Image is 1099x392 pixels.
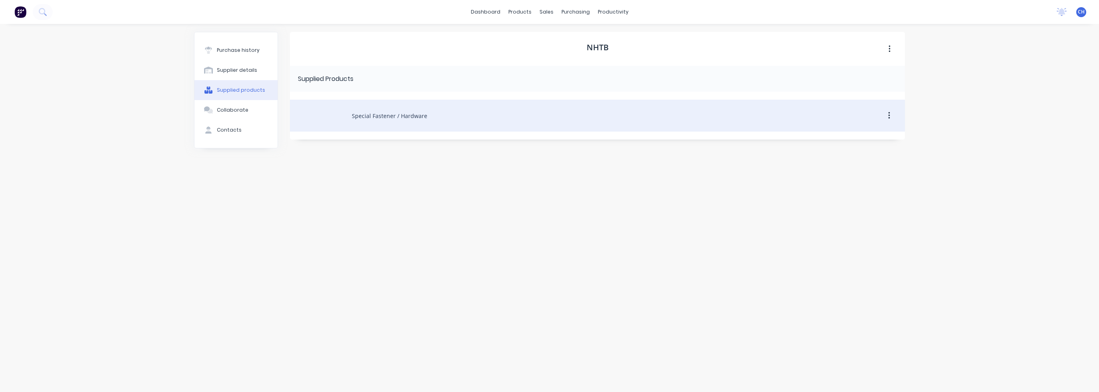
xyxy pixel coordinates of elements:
div: Supplied Products [298,74,353,84]
div: Contacts [217,126,242,134]
h1: NHTB [587,43,609,52]
div: sales [536,6,557,18]
button: Supplied products [194,80,278,100]
div: Supplier details [217,67,257,74]
div: Purchase history [217,47,260,54]
button: Supplier details [194,60,278,80]
div: productivity [594,6,633,18]
div: Collaborate [217,106,248,114]
a: dashboard [467,6,504,18]
button: Purchase history [194,40,278,60]
button: Contacts [194,120,278,140]
div: products [504,6,536,18]
div: Supplied products [217,87,265,94]
div: purchasing [557,6,594,18]
img: Factory [14,6,26,18]
span: CH [1078,8,1085,16]
button: Collaborate [194,100,278,120]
